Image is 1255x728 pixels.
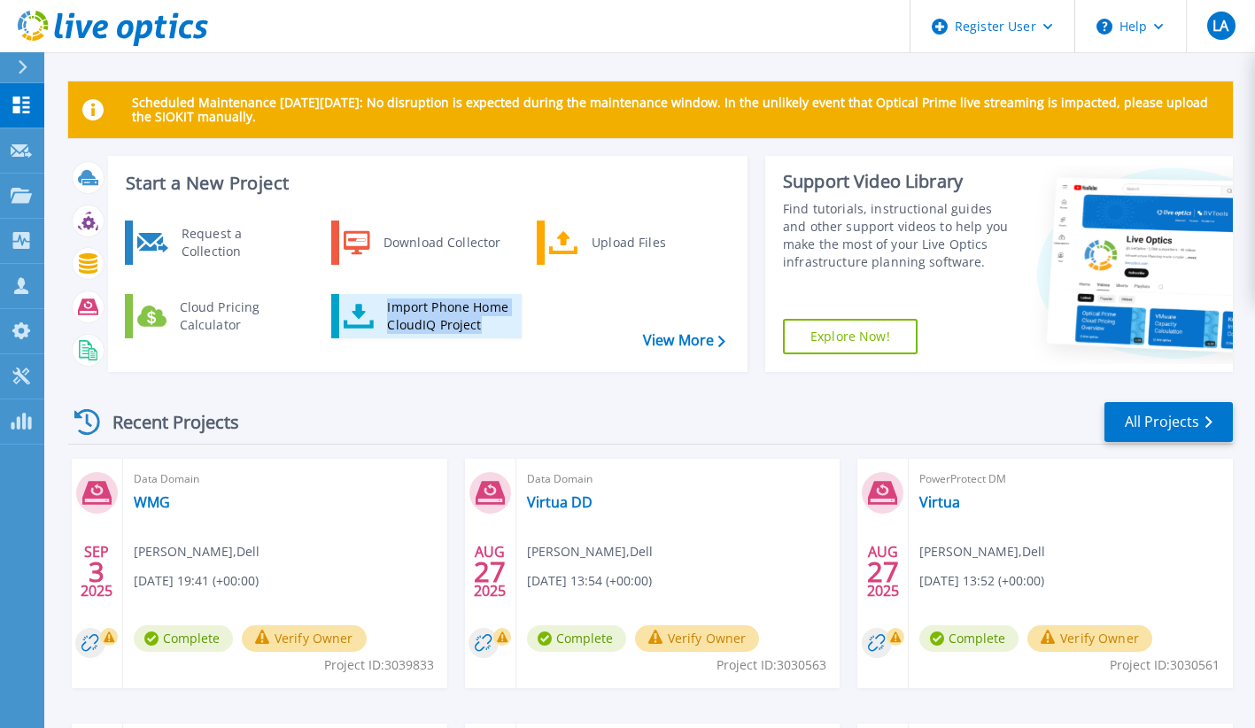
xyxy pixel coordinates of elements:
button: Verify Owner [242,625,367,652]
a: All Projects [1104,402,1233,442]
h3: Start a New Project [126,174,724,193]
span: [DATE] 19:41 (+00:00) [134,571,259,591]
span: Complete [527,625,626,652]
span: 27 [867,564,899,579]
div: Support Video Library [783,170,1016,193]
span: Project ID: 3030563 [717,655,826,675]
a: Cloud Pricing Calculator [125,294,306,338]
a: Upload Files [537,221,718,265]
span: LA [1212,19,1228,33]
a: Request a Collection [125,221,306,265]
div: Import Phone Home CloudIQ Project [378,298,516,334]
div: Recent Projects [68,400,263,444]
p: Scheduled Maintenance [DATE][DATE]: No disruption is expected during the maintenance window. In t... [132,96,1219,124]
div: AUG 2025 [473,539,507,604]
div: SEP 2025 [80,539,113,604]
div: Cloud Pricing Calculator [171,298,302,334]
span: [PERSON_NAME] , Dell [134,542,260,561]
a: Virtua [919,493,960,511]
span: Data Domain [134,469,437,489]
div: Request a Collection [173,225,302,260]
span: Project ID: 3039833 [324,655,434,675]
div: Find tutorials, instructional guides and other support videos to help you make the most of your L... [783,200,1016,271]
div: AUG 2025 [866,539,900,604]
a: WMG [134,493,170,511]
span: 3 [89,564,105,579]
a: Download Collector [331,221,513,265]
a: View More [643,332,725,349]
button: Verify Owner [635,625,760,652]
span: [PERSON_NAME] , Dell [527,542,653,561]
span: [DATE] 13:52 (+00:00) [919,571,1044,591]
span: Project ID: 3030561 [1110,655,1220,675]
span: PowerProtect DM [919,469,1222,489]
button: Verify Owner [1027,625,1152,652]
div: Download Collector [375,225,508,260]
span: [DATE] 13:54 (+00:00) [527,571,652,591]
span: [PERSON_NAME] , Dell [919,542,1045,561]
span: Complete [919,625,1019,652]
a: Explore Now! [783,319,918,354]
span: Data Domain [527,469,830,489]
span: Complete [134,625,233,652]
span: 27 [474,564,506,579]
div: Upload Files [583,225,714,260]
a: Virtua DD [527,493,593,511]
